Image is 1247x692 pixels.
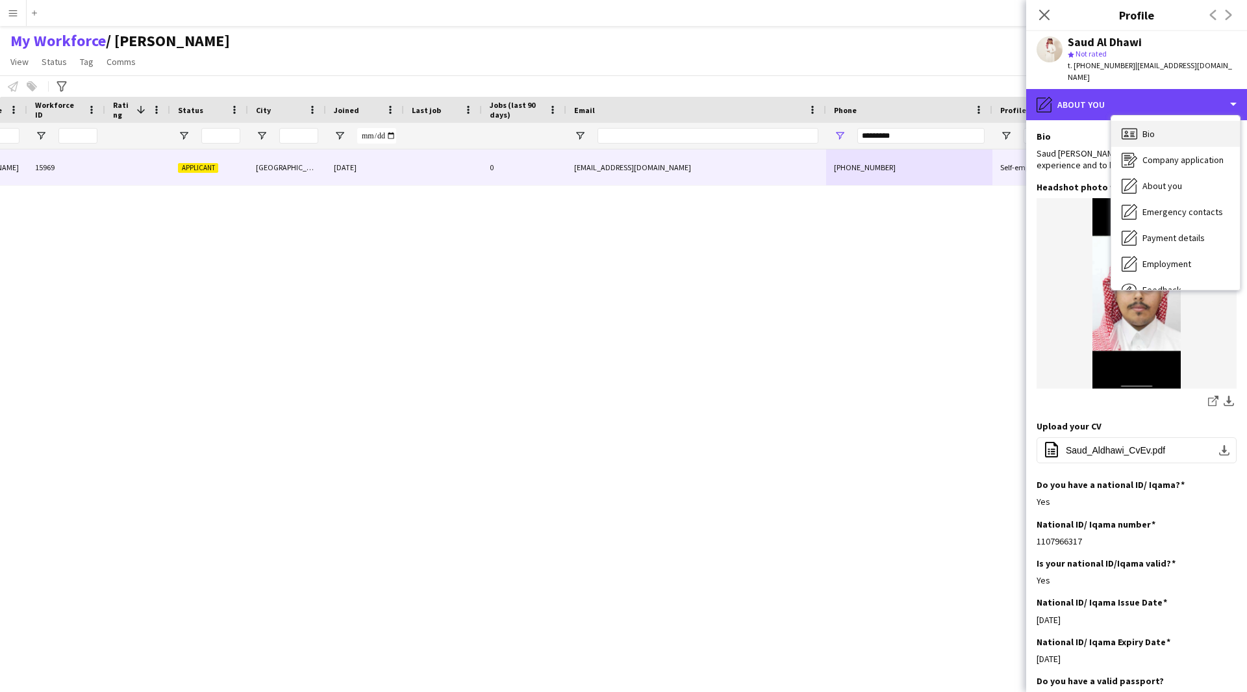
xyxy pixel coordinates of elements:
h3: National ID/ Iqama number [1037,519,1155,530]
button: Open Filter Menu [256,130,268,142]
input: Workforce ID Filter Input [58,128,97,144]
span: About you [1142,180,1182,192]
span: Joined [334,105,359,115]
div: Yes [1037,574,1237,586]
span: Emergency contacts [1142,206,1223,218]
input: Joined Filter Input [357,128,396,144]
h3: Do you have a valid passport? [1037,675,1164,687]
span: Feedback [1142,284,1181,296]
div: [PHONE_NUMBER] [826,149,992,185]
div: Saud [PERSON_NAME] ,I am excited to have a new experience and to be a member [1037,147,1237,171]
div: Bio [1111,121,1240,147]
button: Open Filter Menu [178,130,190,142]
a: View [5,53,34,70]
button: Open Filter Menu [1000,130,1012,142]
div: Self-employed Crew [992,149,1076,185]
img: 9DCD8FBF-CA78-4BCA-BBD2-2C8D707C463A.png [1037,198,1237,389]
span: Employment [1142,258,1191,270]
a: Comms [101,53,141,70]
div: [GEOGRAPHIC_DATA] [248,149,326,185]
span: Workforce ID [35,100,82,120]
h3: National ID/ Iqama Expiry Date [1037,636,1170,648]
button: Open Filter Menu [834,130,846,142]
div: Yes [1037,496,1237,507]
span: Musab Alamri [106,31,230,51]
div: 0 [482,149,566,185]
span: Last job [412,105,441,115]
div: Feedback [1111,277,1240,303]
div: [DATE] [1037,614,1237,626]
button: Open Filter Menu [334,130,346,142]
input: Email Filter Input [598,128,818,144]
input: Phone Filter Input [857,128,985,144]
button: Saud_Aldhawi_CvEv.pdf [1037,437,1237,463]
a: Tag [75,53,99,70]
div: Saud Al Dhawi [1068,36,1142,48]
h3: National ID/ Iqama Issue Date [1037,596,1167,608]
div: [DATE] [1037,653,1237,665]
span: Rating [113,100,131,120]
span: Email [574,105,595,115]
div: About you [1111,173,1240,199]
button: Open Filter Menu [35,130,47,142]
span: Company application [1142,154,1224,166]
h3: Bio [1037,131,1051,142]
span: Tag [80,56,94,68]
span: Jobs (last 90 days) [490,100,543,120]
span: City [256,105,271,115]
span: Status [178,105,203,115]
span: Not rated [1076,49,1107,58]
div: [DATE] [326,149,404,185]
span: t. [PHONE_NUMBER] [1068,60,1135,70]
span: Phone [834,105,857,115]
input: City Filter Input [279,128,318,144]
div: Payment details [1111,225,1240,251]
h3: Do you have a national ID/ Iqama? [1037,479,1185,491]
input: Profile Filter Input [1024,128,1068,144]
h3: Is your national ID/Iqama valid? [1037,557,1176,569]
a: Status [36,53,72,70]
span: View [10,56,29,68]
div: Company application [1111,147,1240,173]
div: [EMAIL_ADDRESS][DOMAIN_NAME] [566,149,826,185]
span: Applicant [178,163,218,173]
h3: Profile [1026,6,1247,23]
app-action-btn: Advanced filters [54,79,69,94]
div: Employment [1111,251,1240,277]
span: Status [42,56,67,68]
div: Emergency contacts [1111,199,1240,225]
button: Open Filter Menu [574,130,586,142]
div: About you [1026,89,1247,120]
div: 15969 [27,149,105,185]
span: Profile [1000,105,1026,115]
span: | [EMAIL_ADDRESS][DOMAIN_NAME] [1068,60,1232,82]
span: Saud_Aldhawi_CvEv.pdf [1066,445,1165,455]
h3: Headshot photo with white background [1037,181,1215,193]
a: My Workforce [10,31,106,51]
span: Comms [107,56,136,68]
input: Status Filter Input [201,128,240,144]
span: Payment details [1142,232,1205,244]
span: Bio [1142,128,1155,140]
div: 1107966317 [1037,535,1237,547]
h3: Upload your CV [1037,420,1102,432]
